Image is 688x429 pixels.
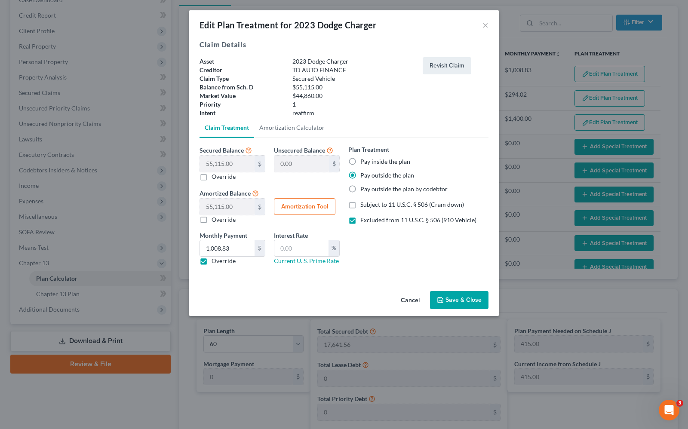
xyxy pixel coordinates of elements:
span: Excluded from 11 U.S.C. § 506 (910 Vehicle) [360,216,476,224]
a: Amortization Calculator [254,117,330,138]
button: × [482,20,488,30]
div: Edit Plan Treatment for 2023 Dodge Charger [200,19,377,31]
span: Secured Balance [200,147,244,154]
div: Asset [195,57,288,66]
span: Subject to 11 U.S.C. § 506 (Cram down) [360,201,464,208]
input: 0.00 [200,156,255,172]
iframe: Intercom live chat [659,400,679,420]
div: Creditor [195,66,288,74]
div: $44,860.00 [288,92,418,100]
div: $ [255,240,265,257]
div: $ [329,156,339,172]
button: Cancel [394,292,427,309]
input: 0.00 [274,240,329,257]
div: $ [255,156,265,172]
div: Market Value [195,92,288,100]
button: Revisit Claim [423,57,471,74]
span: Amortized Balance [200,190,251,197]
button: Amortization Tool [274,198,335,215]
div: Intent [195,109,288,117]
input: 0.00 [200,240,255,257]
label: Pay inside the plan [360,157,410,166]
button: Save & Close [430,291,488,309]
label: Interest Rate [274,231,308,240]
div: Claim Type [195,74,288,83]
input: 0.00 [274,156,329,172]
label: Pay outside the plan by codebtor [360,185,448,193]
div: Balance from Sch. D [195,83,288,92]
div: 2023 Dodge Charger [288,57,418,66]
label: Override [212,257,236,265]
label: Pay outside the plan [360,171,414,180]
span: Unsecured Balance [274,147,325,154]
div: $ [255,199,265,215]
h5: Claim Details [200,40,488,50]
div: % [329,240,339,257]
a: Current U. S. Prime Rate [274,257,339,264]
span: 3 [676,400,683,407]
input: 0.00 [200,199,255,215]
label: Monthly Payment [200,231,247,240]
div: reaffirm [288,109,418,117]
label: Override [212,172,236,181]
div: Priority [195,100,288,109]
div: TD AUTO FINANCE [288,66,418,74]
label: Plan Treatment [348,145,389,154]
div: $55,115.00 [288,83,418,92]
label: Override [212,215,236,224]
a: Claim Treatment [200,117,254,138]
div: 1 [288,100,418,109]
div: Secured Vehicle [288,74,418,83]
